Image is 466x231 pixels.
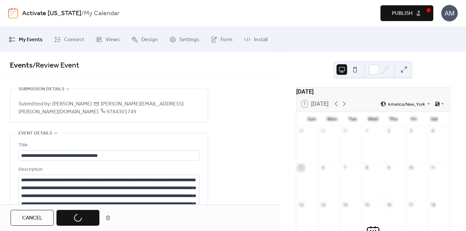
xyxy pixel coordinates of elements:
div: Sat [424,112,445,126]
span: 9784301749 [98,107,136,117]
a: Install [239,29,272,49]
div: 1 [364,128,370,133]
span: Event details [18,130,52,137]
span: / Review Event [33,58,79,73]
div: 17 [408,202,414,208]
span: Settings [179,35,199,45]
a: Settings [164,29,204,49]
span: Publish [392,10,412,17]
div: 18 [430,202,436,208]
span: Install [254,35,268,45]
div: 8 [364,165,370,171]
div: 10 [408,165,414,171]
div: Mon [322,112,342,126]
a: Design [126,29,163,49]
button: Cancel [11,210,54,226]
div: Description [18,166,198,174]
div: Thu [383,112,404,126]
span: Design [141,35,158,45]
div: [DATE] [296,87,450,96]
span: My Events [19,35,43,45]
div: 4 [430,128,436,133]
div: 30 [342,128,348,133]
span: Cancel [22,214,42,222]
span: America/New_York [388,102,425,106]
div: Fri [404,112,424,126]
div: 14 [342,202,348,208]
span: Views [106,35,120,45]
a: Form [206,29,237,49]
span: Submission details [18,85,64,93]
div: 28 [298,128,304,133]
div: 29 [320,128,326,133]
div: Title [18,141,198,149]
a: Events [10,58,33,73]
div: Sun [302,112,322,126]
div: Tue [342,112,363,126]
b: / [81,7,84,20]
img: logo [8,8,18,18]
div: 6 [320,165,326,171]
div: 15 [364,202,370,208]
button: Publish [380,5,433,21]
b: My Calendar [84,7,120,20]
a: Views [91,29,125,49]
div: 5 [298,165,304,171]
div: 11 [430,165,436,171]
div: 16 [386,202,392,208]
div: AM [441,5,458,21]
div: Wed [363,112,383,126]
span: Form [221,35,233,45]
div: 9 [386,165,392,171]
span: Connect [64,35,84,45]
span: Submitted by: [PERSON_NAME] [PERSON_NAME][EMAIL_ADDRESS][PERSON_NAME][DOMAIN_NAME] [18,100,199,116]
div: 3 [408,128,414,133]
div: 2 [386,128,392,133]
div: 7 [342,165,348,171]
div: 13 [320,202,326,208]
a: My Events [4,29,48,49]
a: Activate [US_STATE] [22,7,81,20]
div: 12 [298,202,304,208]
a: Connect [49,29,89,49]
